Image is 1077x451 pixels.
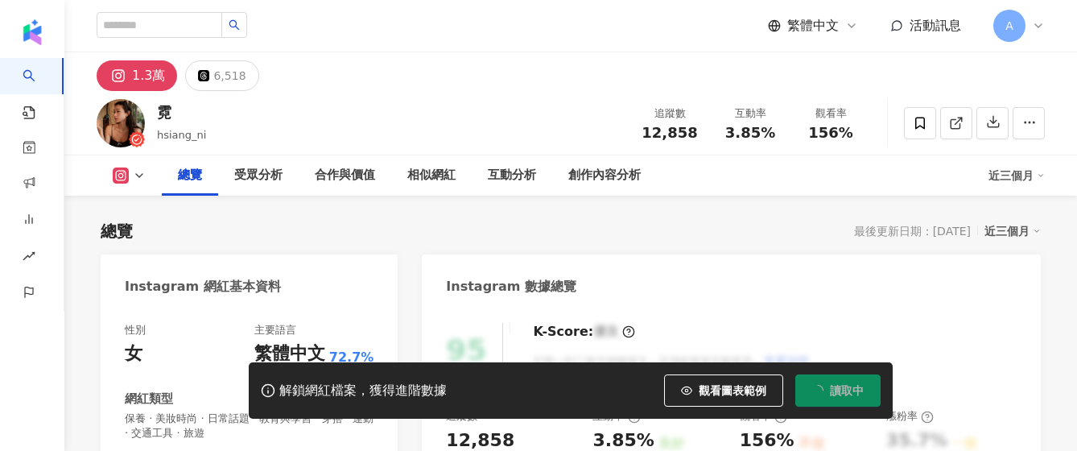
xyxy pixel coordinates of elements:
div: 解鎖網紅檔案，獲得進階數據 [279,383,447,399]
div: 觀看率 [800,106,861,122]
div: 霓 [157,102,206,122]
span: 觀看圖表範例 [699,384,766,397]
span: 活動訊息 [910,18,961,33]
span: loading [811,383,825,398]
div: 追蹤數 [639,106,700,122]
button: 觀看圖表範例 [664,374,783,407]
div: 相似網紅 [407,166,456,185]
div: 互動率 [720,106,781,122]
button: 讀取中 [795,374,881,407]
span: search [229,19,240,31]
div: 近三個月 [984,221,1041,242]
img: KOL Avatar [97,99,145,147]
span: 繁體中文 [787,17,839,35]
div: 主要語言 [254,323,296,337]
img: logo icon [19,19,45,45]
div: 近三個月 [988,163,1045,188]
div: 最後更新日期：[DATE] [854,225,971,238]
button: 1.3萬 [97,60,177,91]
div: 創作內容分析 [568,166,641,185]
div: Instagram 數據總覽 [446,278,576,296]
span: 12,858 [642,124,697,141]
div: 女 [125,341,142,366]
span: 156% [808,125,853,141]
span: rise [23,240,35,276]
div: 總覽 [178,166,202,185]
span: 3.85% [725,125,775,141]
button: 6,518 [185,60,258,91]
span: 讀取中 [830,384,864,397]
div: 1.3萬 [132,64,165,87]
span: 72.7% [329,349,374,366]
div: 6,518 [213,64,246,87]
span: A [1005,17,1013,35]
span: hsiang_ni [157,129,206,141]
div: 繁體中文 [254,341,325,366]
span: 保養 · 美妝時尚 · 日常話題 · 教育與學習 · 穿搭 · 運動 · 交通工具 · 旅遊 [125,412,373,441]
div: K-Score : [533,323,635,341]
div: 受眾分析 [234,166,283,185]
div: Instagram 網紅基本資料 [125,278,281,296]
div: 互動分析 [488,166,536,185]
div: 性別 [125,323,146,337]
div: 合作與價值 [315,166,375,185]
div: 總覽 [101,220,133,242]
a: search [23,58,55,121]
